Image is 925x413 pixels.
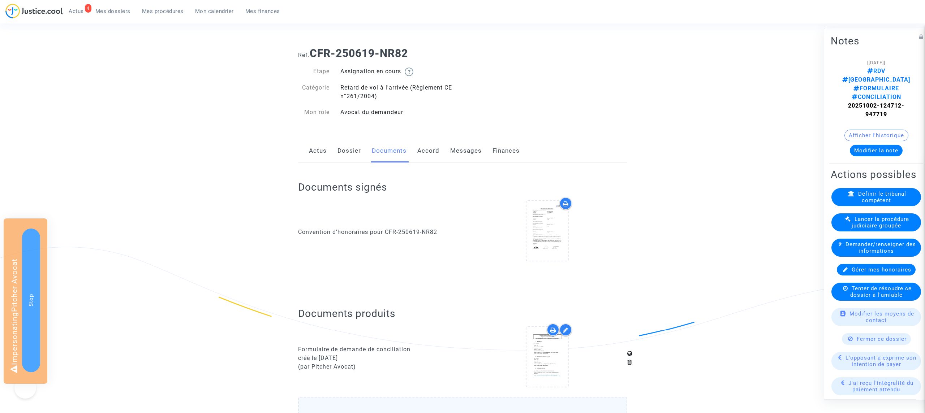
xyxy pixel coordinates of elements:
div: Etape [293,67,335,76]
span: [GEOGRAPHIC_DATA] [842,76,910,83]
h2: Actions possibles [831,168,922,181]
div: Assignation en cours [335,67,462,76]
span: RDV [867,68,885,74]
span: Stop [28,294,34,307]
h2: Documents produits [298,307,627,320]
strong: 20251002-124712-947719 [848,102,904,118]
div: Mon rôle [293,108,335,117]
div: 4 [85,4,91,13]
button: Afficher l'historique [844,130,908,141]
span: Gérer mes honoraires [852,266,911,273]
a: Mon calendrier [189,6,240,17]
span: Fermer ce dossier [857,336,907,342]
span: Lancer la procédure judiciaire groupée [852,216,909,229]
a: Mes procédures [136,6,189,17]
div: Formulaire de demande de conciliation [298,345,457,354]
a: Messages [450,139,482,163]
div: Retard de vol à l'arrivée (Règlement CE n°261/2004) [335,83,462,101]
a: Mes finances [240,6,286,17]
a: Documents [372,139,406,163]
a: Dossier [337,139,361,163]
div: créé le [DATE] [298,354,457,362]
a: 4Actus [63,6,90,17]
button: Stop [22,229,40,372]
span: Modifier les moyens de contact [849,310,914,323]
span: Mes finances [245,8,280,14]
span: Tenter de résoudre ce dossier à l'amiable [850,285,912,298]
span: Actus [69,8,84,14]
div: Convention d'honoraires pour CFR-250619-NR82 [298,228,457,236]
div: Catégorie [293,83,335,101]
a: Finances [492,139,520,163]
a: Accord [417,139,439,163]
span: Mes dossiers [95,8,130,14]
div: (par Pitcher Avocat) [298,362,457,371]
img: help.svg [405,68,413,76]
h2: Notes [831,35,922,47]
span: Demander/renseigner des informations [846,241,916,254]
span: Ref. [298,52,310,58]
span: L'opposant a exprimé son intention de payer [846,355,916,368]
a: Mes dossiers [90,6,136,17]
span: Définir le tribunal compétent [858,191,906,204]
span: Mes procédures [142,8,184,14]
button: Modifier la note [850,145,903,156]
img: jc-logo.svg [5,4,63,18]
span: [[DATE]] [867,60,885,65]
iframe: Help Scout Beacon - Open [14,377,36,399]
a: Actus [309,139,327,163]
span: CONCILIATION [852,94,901,100]
span: Mon calendrier [195,8,234,14]
b: CFR-250619-NR82 [310,47,408,60]
div: Impersonating [4,218,47,384]
span: J'ai reçu l'intégralité du paiement attendu [848,380,913,393]
h2: Documents signés [298,181,387,194]
div: Avocat du demandeur [335,108,462,117]
span: FORMULAIRE [853,85,899,92]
